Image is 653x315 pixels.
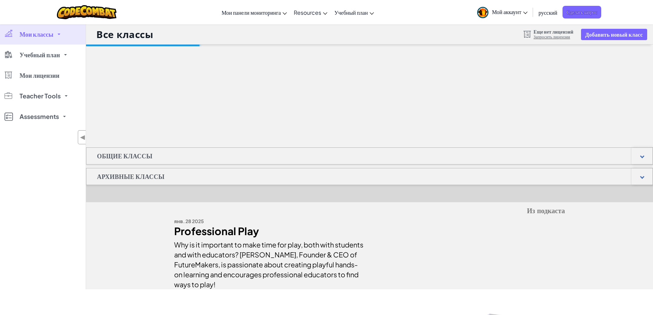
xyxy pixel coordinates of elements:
[86,147,163,165] h1: Общие классы
[20,93,61,99] span: Teacher Tools
[174,206,565,216] h5: Из подкаста
[477,7,488,18] img: avatar
[534,29,573,34] span: Еще нет лицензий
[96,28,154,41] h1: Все классы
[57,5,117,19] img: CodeCombat logo
[331,3,377,22] a: Учебный план
[86,168,175,185] h1: Архивные классы
[294,9,321,16] span: Resources
[20,52,60,58] span: Учебный план
[474,1,531,23] a: Мой аккаунт
[581,29,647,40] button: Добавить новый класс
[535,3,561,22] a: русский
[539,9,557,16] span: русский
[290,3,331,22] a: Resources
[174,216,364,226] div: янв. 28 2025
[20,72,59,78] span: Мои лицензии
[174,236,364,289] div: Why is it important to make time for play, both with students and with educators? [PERSON_NAME], ...
[80,132,86,142] span: ◀
[218,3,290,22] a: Мои панели мониторинга
[20,31,53,37] span: Мои классы
[563,6,602,19] a: Сделать запрос
[221,9,281,16] span: Мои панели мониторинга
[20,113,59,120] span: Assessments
[492,8,528,15] span: Мой аккаунт
[334,9,368,16] span: Учебный план
[534,34,573,40] a: Запросить лицензии
[174,226,364,236] div: Professional Play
